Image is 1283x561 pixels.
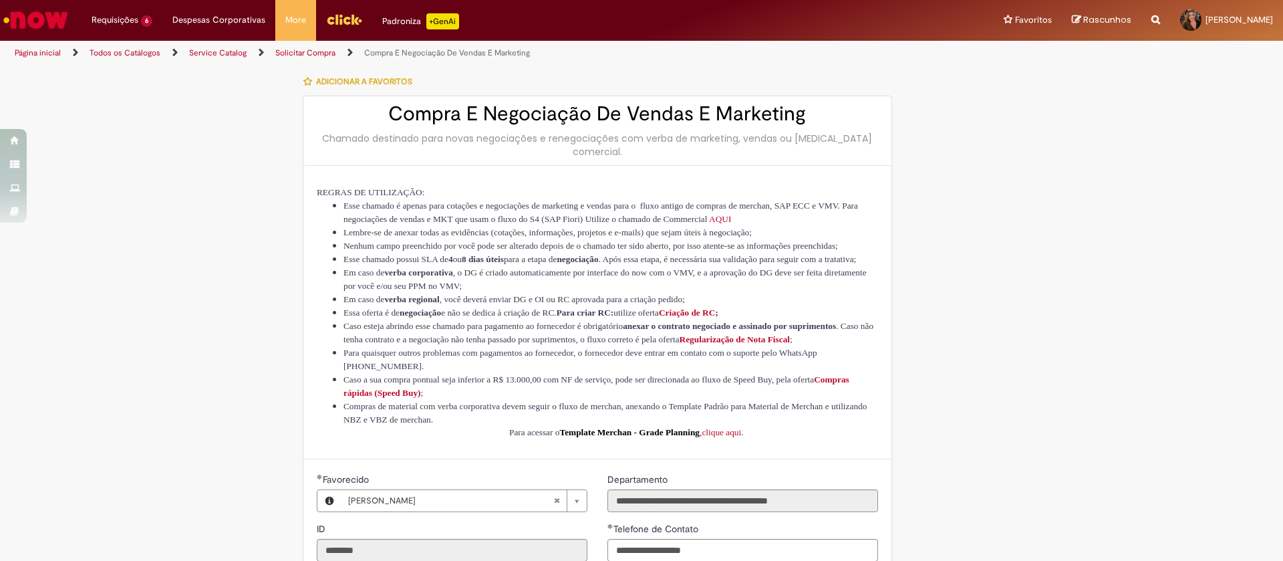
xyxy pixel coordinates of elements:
button: Adicionar a Favoritos [303,68,420,96]
span: ou [453,254,462,264]
span: ; [790,334,793,344]
span: ; [421,388,424,398]
span: anexar o contrato negociado e assinado por suprimentos [623,321,836,331]
a: Compras rápidas (Speed Buy) [343,373,849,399]
button: Favorecido, Visualizar este registro Milena Zagarino Ornellas [317,490,341,512]
span: Nenhum campo preenchido por você pode ser alterado depois de o chamado ter sido aberto, por isso ... [343,241,838,251]
a: Criação de RC [659,306,715,318]
span: Caso esteja abrindo esse chamado para pagamento ao fornecedor é obrigatório [343,321,623,331]
span: Rascunhos [1083,13,1131,26]
span: Necessários - Favorecido [323,473,372,485]
a: Página inicial [15,47,61,58]
span: , você deverá enviar DG e OI ou RC aprovada para a criação pedido; [440,294,685,304]
a: AQUI [709,213,731,225]
label: Somente leitura - ID [317,522,328,536]
abbr: Limpar campo Favorecido [547,490,567,512]
span: ; [715,308,718,318]
span: [PERSON_NAME] [348,490,553,512]
span: Esse chamado possui SLA de [343,254,448,264]
span: Caso a sua compra pontual seja inferior a R$ 13.000,00 com NF de serviço, pode ser direcionada ao... [343,374,814,384]
ul: Trilhas de página [10,41,845,66]
span: Esse chamado é apenas para [343,201,444,211]
span: Telefone de Contato [613,523,701,535]
img: click_logo_yellow_360x200.png [326,9,362,29]
span: Obrigatório Preenchido [317,474,323,479]
span: para a etapa de [504,254,557,264]
h2: Compra E Negociação De Vendas E Marketing [317,103,878,125]
span: Requisições [92,13,138,27]
a: clique aqui [702,427,741,437]
span: [PERSON_NAME] [1205,14,1273,25]
span: Somente leitura - Departamento [607,473,670,485]
div: Padroniza [382,13,459,29]
span: AQUI [709,214,731,224]
span: Adicionar a Favoritos [316,76,412,87]
span: . [741,427,743,437]
span: Essa oferta é de [343,308,400,318]
span: negociação [557,254,598,264]
span: ÇÃ [404,187,416,197]
span: negociação [400,308,441,318]
span: Template Merchan - Grade Planning [559,427,700,437]
a: Rascunhos [1072,14,1131,27]
span: para o fluxo antigo de compras de merchan, SAP ECC e VMV. Para negociações de vendas e MKT que us... [343,201,858,224]
img: ServiceNow [1,7,70,33]
span: REGRAS DE UTILIZA [317,187,404,197]
span: Regularização de Nota Fiscal [680,334,790,344]
span: 6 [141,15,152,27]
input: Departamento [607,489,878,512]
a: Compra E Negociação De Vendas E Marketing [364,47,530,58]
span: O: [416,187,424,197]
span: 8 dias úteis [462,254,504,264]
a: Todos os Catálogos [90,47,160,58]
span: Em caso de [343,294,384,304]
a: Service Catalog [189,47,247,58]
span: Criação de RC [659,308,715,318]
span: Em caso de [343,267,384,277]
span: More [285,13,306,27]
span: cotações e negociações de marketing e vendas [446,201,611,211]
a: Regularização de Nota Fiscal [680,333,790,345]
span: Favoritos [1015,13,1052,27]
span: Para criar RC: [557,308,614,318]
span: e não se dedica à criação de RC. [441,308,556,318]
span: Compras de material com verba corporativa devem seguir o fluxo de merchan, anexando o Template Pa... [343,401,867,425]
div: Chamado destinado para novas negociações e renegociações com verba de marketing, vendas ou [MEDIC... [317,132,878,158]
a: Solicitar Compra [275,47,335,58]
a: [PERSON_NAME]Limpar campo Favorecido [341,490,587,512]
span: Lembre-se de anexar todas as evidências (cotações, informações, projetos e e-mails) que sejam úte... [343,227,752,237]
span: , [700,427,702,437]
p: +GenAi [426,13,459,29]
span: . Após essa etapa, é necessária sua validação para seguir com a tratativa; [599,254,857,264]
span: Para quaisquer outros problemas com pagamentos ao fornecedor, o fornecedor deve entrar em contato... [343,348,817,371]
span: verba corporativa [384,267,453,277]
span: , o DG é criado automaticamente por interface do now com o VMV, e a aprovação do DG deve ser feit... [343,267,867,291]
span: Despesas Corporativas [172,13,265,27]
span: Obrigatório Preenchido [607,524,613,529]
span: 4 [448,254,453,264]
label: Somente leitura - Departamento [607,473,670,486]
span: utilize oferta [613,308,659,318]
span: verba regional [384,294,439,304]
span: Para acessar o [509,427,560,437]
